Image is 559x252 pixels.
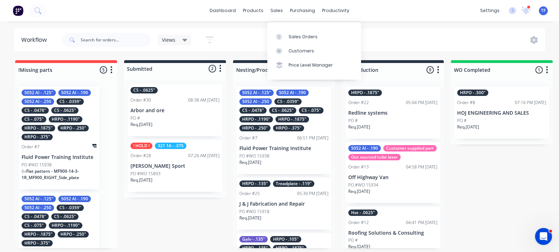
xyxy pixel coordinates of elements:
div: HRPO - .135" [239,181,270,187]
div: 07:16 PM [DATE] [515,99,546,106]
div: Customers [289,48,314,54]
a: Price Level Manager [267,58,361,72]
div: 5052 Al - .190Customer supplied partOut sourced tube laserOrder #1304:58 PM [DATE]Off Highway Van... [345,142,440,203]
p: Req. [DATE] [239,159,261,166]
div: ! HOLD ! [130,143,152,149]
p: Fluid Power Training Institute [239,145,328,151]
div: HRPO - .135" [239,245,270,251]
div: Order #7 [239,135,257,141]
div: 06:51 PM [DATE] [297,135,328,141]
div: HRPO - .1875" [348,90,382,96]
div: Order #28 [130,153,151,159]
div: HRPO - .375" [22,134,53,140]
div: CS - .0359" [57,98,84,105]
div: Customer supplied part [383,145,437,151]
div: Workflow [21,36,50,44]
div: 04:58 PM [DATE] [406,164,437,170]
div: Galv - .135" [239,236,268,242]
span: Views [162,36,175,44]
div: HRPO - .1190" [49,222,82,229]
div: Price Level Manager [289,62,333,68]
div: Order #22 [348,99,369,106]
div: 321 1A - .375 [155,143,186,149]
div: HRPO - .500" [457,90,488,96]
div: Order #25 [239,190,260,197]
div: 5052 Al - .125" [22,90,56,96]
p: Redline systems [348,110,437,116]
div: HRPO - .375" [22,240,53,246]
p: Off Highway Van [348,174,437,181]
div: 5052 Al - .250 [239,98,272,105]
div: HRPO - .1875"Order #2205:04 PM [DATE]Redline systemsPO #Req.[DATE] [345,87,440,139]
p: Req. [DATE] [239,215,261,221]
p: Req. [DATE] [348,124,370,130]
iframe: Intercom live chat [535,228,552,245]
div: HRPO - .105" [270,236,301,242]
div: HRPO - .1875" [22,125,55,131]
div: CS - .0625" [51,107,78,114]
div: Sales Orders [289,34,318,40]
div: HRPO - .1875" [275,116,309,122]
p: HOJ ENGINEERING AND SALES [457,110,546,116]
a: Sales Orders [267,29,361,44]
p: Req. [DATE] [457,124,479,130]
div: CS - .075" [22,222,46,229]
a: Customers [267,44,361,58]
div: HRPO - .1190" [239,116,273,122]
p: PO #WO 15918 [239,208,269,215]
p: PO # [348,118,358,124]
p: PO # [130,115,140,121]
div: 5052 Al - .190 [348,145,381,151]
div: HRPO - .250" [58,231,89,237]
div: Order #30 [130,97,151,103]
p: [PERSON_NAME] Sport [130,163,220,169]
div: Order #12 [348,219,369,226]
span: TF [541,7,546,14]
div: Order #13 [348,164,369,170]
div: 5052 Al - .250 [22,205,54,211]
p: Req. [DATE] [348,244,370,250]
div: Hot - .0625" [348,210,378,216]
img: Factory [13,5,23,16]
p: Req. [DATE] [130,121,152,128]
div: 07:26 AM [DATE] [188,153,220,159]
input: Search for orders... [81,33,151,47]
div: CS - .075" [22,116,46,122]
div: HRPO - .135"Treadplate - .119"Order #2505:30 PM [DATE]J & J Fabrication and RepairPO #WO 15918Req... [237,178,331,230]
div: 5052 Al - .190 [58,90,91,96]
div: settings [477,5,503,16]
div: 5052 Al - .125" [22,196,56,202]
p: Arbor and ore [130,108,220,114]
div: 5052 Al - .125"5052 Al - .1905052 Al - .250CS - .0359"CS - .0478"CS - .0625"CS - .075"HRPO - .119... [19,87,99,189]
div: productivity [319,5,353,16]
p: Roofing Solutions & Consulting [348,230,437,236]
div: HRPO - .250" [58,125,89,131]
div: Out sourced tube laser [348,154,401,160]
div: Treadplate - .119" [273,181,314,187]
div: 05:04 PM [DATE] [406,99,437,106]
div: HRPO - .375" [273,125,304,131]
div: CS - .0625" [130,87,158,93]
div: ! HOLD !321 1A - .375Order #2807:26 AM [DATE][PERSON_NAME] SportPO #WO 15893Req.[DATE] [128,140,222,192]
div: CS - .0625"Order #3008:38 AM [DATE]Arbor and orePO #Req.[DATE] [128,84,222,136]
p: PO # [457,118,467,124]
p: PO # [348,237,358,244]
p: Req. [DATE] [348,188,370,195]
div: 05:30 PM [DATE] [297,190,328,197]
div: 5052 Al - .190 [58,196,91,202]
div: CS - .075" [299,107,324,114]
div: CS - .0625" [51,213,78,220]
div: HRPO - .500"Order #807:16 PM [DATE]HOJ ENGINEERING AND SALESPO #Req.[DATE] [454,87,549,139]
div: CS - .0359" [274,98,302,105]
div: 5052 Al - .250 [22,98,54,105]
span: Flat pattern - MF900-14-3-1R_MF900_RIGHT_Side_plate [22,168,79,181]
div: HRPO - .1190" [49,116,82,122]
div: CS - .0625" [269,107,296,114]
div: products [239,5,267,16]
p: Req. [DATE] [130,177,152,183]
p: PO #WO 15938 [22,162,52,168]
div: Order #7 [22,144,40,150]
div: sales [267,5,286,16]
div: Order #8 [457,99,475,106]
div: CS - .0478" [22,107,49,114]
